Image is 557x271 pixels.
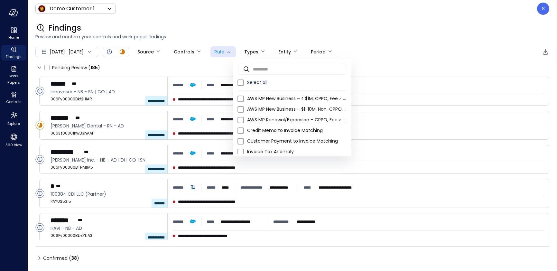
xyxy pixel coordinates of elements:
[247,79,346,86] span: Select all
[247,106,346,113] span: AWS MP New Business – $1-10M, Non-CPPO, Fee ≠ 2%
[247,127,346,134] span: Credit Memo to Invoice Matching
[247,117,346,123] span: AWS MP Renewal/Expansion – CPPO, Fee ≠ 2%
[247,95,346,102] span: AWS MP New Business – < $1M, CPPO, Fee ≠ 3.5%
[247,148,346,155] span: Invoice Tax Anomaly
[247,138,346,145] span: Customer Payment to Invoice Matching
